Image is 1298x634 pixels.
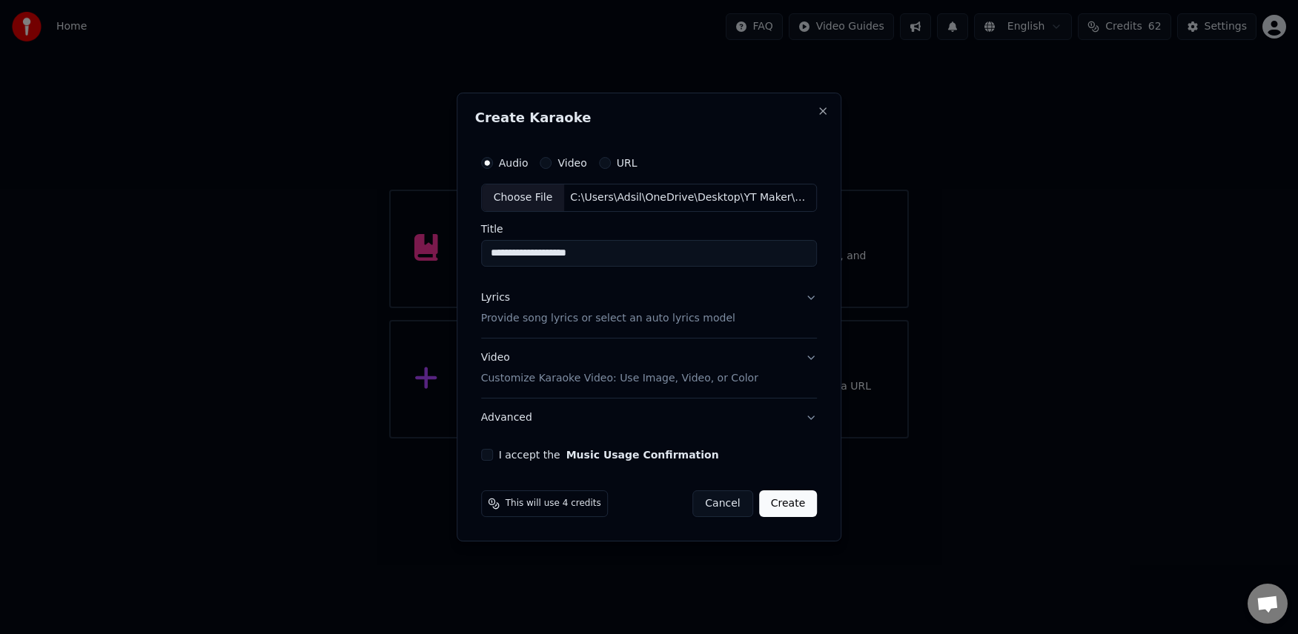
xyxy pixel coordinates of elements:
[481,350,758,386] div: Video
[499,158,529,168] label: Audio
[759,490,818,517] button: Create
[692,490,752,517] button: Cancel
[481,311,735,326] p: Provide song lyrics or select an auto lyrics model
[481,371,758,386] p: Customize Karaoke Video: Use Image, Video, or Color
[481,278,818,338] button: LyricsProvide song lyrics or select an auto lyrics model
[481,398,818,437] button: Advanced
[566,450,719,460] button: I accept the
[475,111,824,124] h2: Create Karaoke
[481,290,510,305] div: Lyrics
[481,338,818,398] button: VideoCustomize Karaoke Video: Use Image, Video, or Color
[482,184,565,211] div: Choose File
[564,190,816,205] div: C:\Users\Adsil\OneDrive\Desktop\YT Maker\4K MP3\[PERSON_NAME] - POGI.mp3
[481,224,818,234] label: Title
[558,158,587,168] label: Video
[506,498,601,510] span: This will use 4 credits
[499,450,719,460] label: I accept the
[617,158,638,168] label: URL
